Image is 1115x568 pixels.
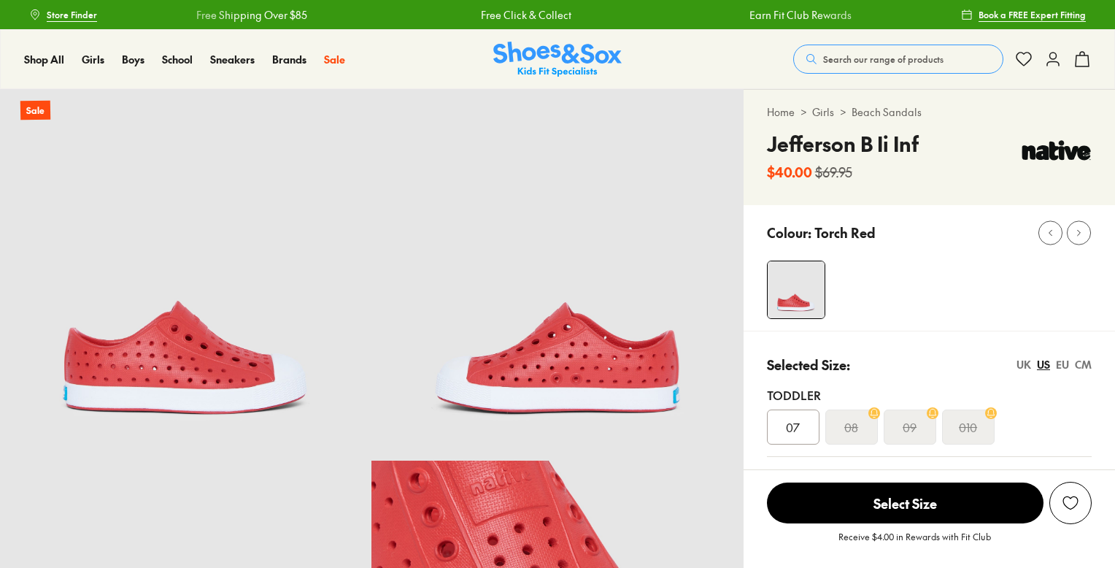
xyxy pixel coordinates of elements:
span: Shop All [24,52,64,66]
span: Sneakers [210,52,255,66]
span: Sale [324,52,345,66]
button: Select Size [767,482,1043,524]
div: CM [1075,357,1092,372]
img: 4-216710_1 [768,261,825,318]
a: Free Click & Collect [481,7,571,23]
span: Store Finder [47,8,97,21]
span: 07 [786,418,800,436]
div: US [1037,357,1050,372]
a: Shop All [24,52,64,67]
b: $40.00 [767,162,812,182]
s: $69.95 [815,162,852,182]
div: EU [1056,357,1069,372]
a: Shoes & Sox [493,42,622,77]
s: 09 [903,418,917,436]
p: Selected Size: [767,355,850,375]
a: School [162,52,193,67]
a: Beach Sandals [852,104,922,120]
span: Boys [122,52,144,66]
span: Brands [272,52,306,66]
span: School [162,52,193,66]
a: Book a FREE Expert Fitting [961,1,1086,28]
a: Free Shipping Over $85 [196,7,307,23]
p: Colour: [767,223,811,242]
div: Toddler [767,386,1092,404]
a: Earn Fit Club Rewards [749,7,852,23]
a: Home [767,104,795,120]
s: 010 [959,418,977,436]
button: Search our range of products [793,45,1003,74]
div: UK [1016,357,1031,372]
button: Add to Wishlist [1049,482,1092,524]
p: Sale [20,101,50,120]
img: 5-216711_1 [371,89,743,461]
a: Sneakers [210,52,255,67]
a: Store Finder [29,1,97,28]
span: Book a FREE Expert Fitting [979,8,1086,21]
img: Vendor logo [1022,128,1092,172]
a: Sale [324,52,345,67]
s: 08 [844,418,858,436]
p: Torch Red [814,223,876,242]
div: > > [767,104,1092,120]
p: Receive $4.00 in Rewards with Fit Club [838,530,991,556]
span: Select Size [767,483,1043,523]
img: SNS_Logo_Responsive.svg [493,42,622,77]
span: Search our range of products [823,53,944,66]
span: Girls [82,52,104,66]
h4: Jefferson B Ii Inf [767,128,919,159]
a: Brands [272,52,306,67]
a: Girls [82,52,104,67]
a: Boys [122,52,144,67]
a: Girls [812,104,834,120]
